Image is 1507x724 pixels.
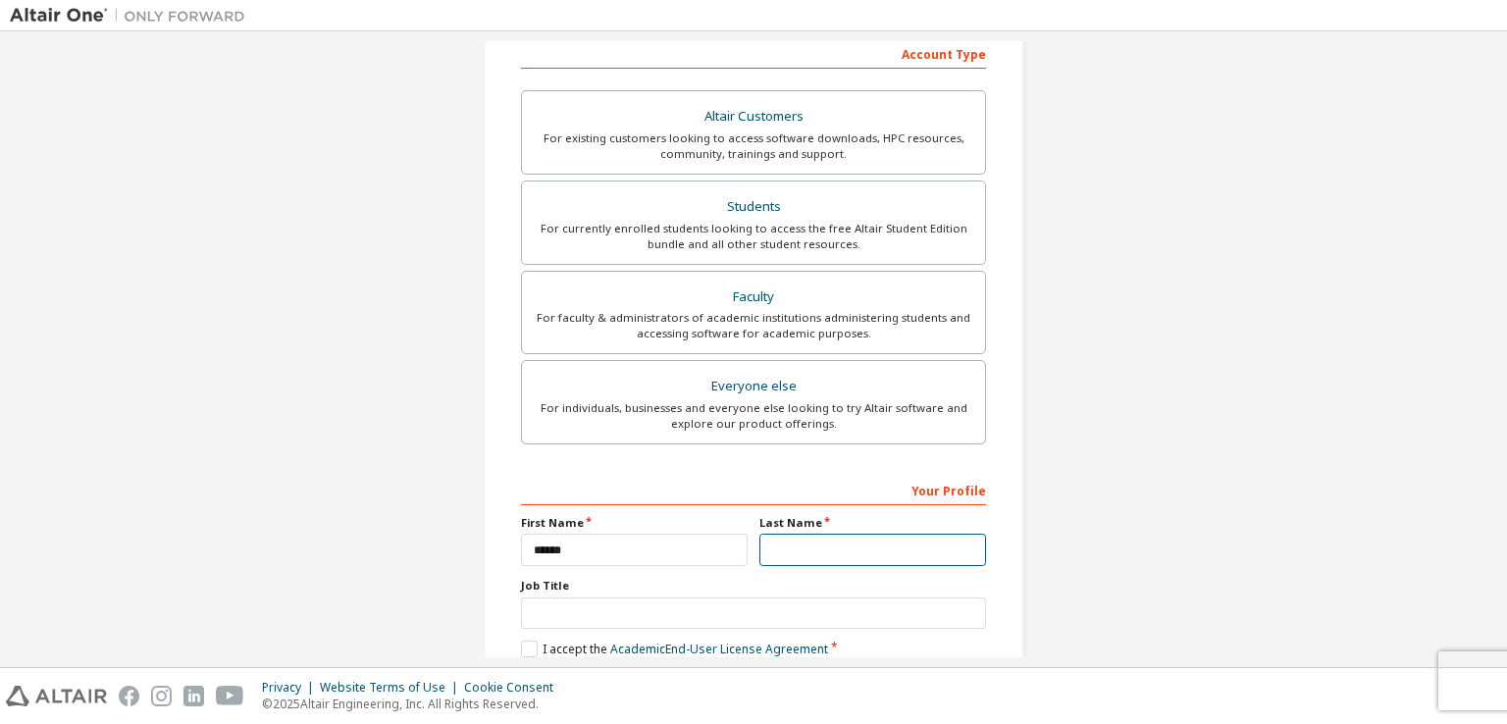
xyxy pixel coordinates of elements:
label: I accept the [521,641,828,657]
label: Last Name [759,515,986,531]
div: Account Type [521,37,986,69]
img: altair_logo.svg [6,686,107,706]
div: Cookie Consent [464,680,565,696]
div: Altair Customers [534,103,973,130]
img: facebook.svg [119,686,139,706]
label: Job Title [521,578,986,594]
p: © 2025 Altair Engineering, Inc. All Rights Reserved. [262,696,565,712]
div: For faculty & administrators of academic institutions administering students and accessing softwa... [534,310,973,341]
div: Privacy [262,680,320,696]
div: Your Profile [521,474,986,505]
img: youtube.svg [216,686,244,706]
img: linkedin.svg [183,686,204,706]
div: Website Terms of Use [320,680,464,696]
div: For existing customers looking to access software downloads, HPC resources, community, trainings ... [534,130,973,162]
a: Academic End-User License Agreement [610,641,828,657]
label: First Name [521,515,748,531]
div: For currently enrolled students looking to access the free Altair Student Edition bundle and all ... [534,221,973,252]
div: For individuals, businesses and everyone else looking to try Altair software and explore our prod... [534,400,973,432]
img: Altair One [10,6,255,26]
div: Students [534,193,973,221]
img: instagram.svg [151,686,172,706]
div: Everyone else [534,373,973,400]
div: Faculty [534,284,973,311]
